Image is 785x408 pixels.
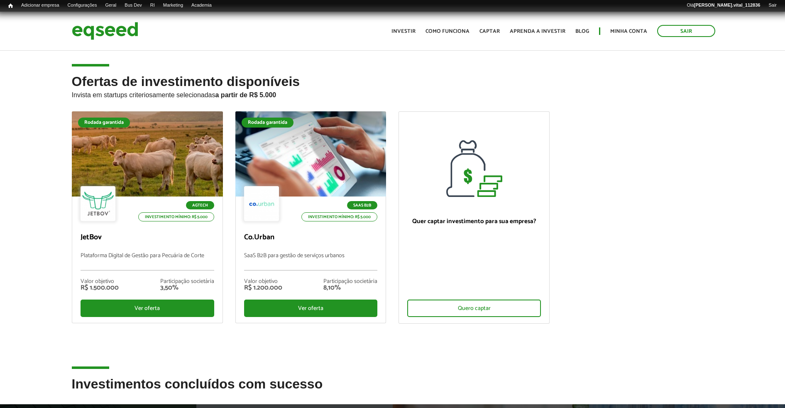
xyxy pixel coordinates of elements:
[81,279,119,285] div: Valor objetivo
[4,2,17,10] a: Início
[682,2,764,9] a: Olá[PERSON_NAME].vital_112836
[323,285,377,291] div: 8,10%
[64,2,101,9] a: Configurações
[694,2,761,7] strong: [PERSON_NAME].vital_112836
[764,2,781,9] a: Sair
[479,29,500,34] a: Captar
[391,29,416,34] a: Investir
[138,212,214,221] p: Investimento mínimo: R$ 5.000
[407,218,541,225] p: Quer captar investimento para sua empresa?
[160,285,214,291] div: 3,50%
[8,3,13,9] span: Início
[81,233,214,242] p: JetBov
[72,111,223,323] a: Rodada garantida Agtech Investimento mínimo: R$ 5.000 JetBov Plataforma Digital de Gestão para Pe...
[215,91,276,98] strong: a partir de R$ 5.000
[81,253,214,270] p: Plataforma Digital de Gestão para Pecuária de Corte
[610,29,647,34] a: Minha conta
[72,74,714,111] h2: Ofertas de investimento disponíveis
[160,279,214,285] div: Participação societária
[575,29,589,34] a: Blog
[426,29,470,34] a: Como funciona
[159,2,187,9] a: Marketing
[72,89,714,99] p: Invista em startups criteriosamente selecionadas
[146,2,159,9] a: RI
[17,2,64,9] a: Adicionar empresa
[657,25,715,37] a: Sair
[78,118,130,128] div: Rodada garantida
[244,253,378,270] p: SaaS B2B para gestão de serviços urbanos
[323,279,377,285] div: Participação societária
[187,2,216,9] a: Academia
[235,111,386,323] a: Rodada garantida SaaS B2B Investimento mínimo: R$ 5.000 Co.Urban SaaS B2B para gestão de serviços...
[407,300,541,317] div: Quero captar
[242,118,293,128] div: Rodada garantida
[399,111,550,324] a: Quer captar investimento para sua empresa? Quero captar
[81,285,119,291] div: R$ 1.500.000
[101,2,120,9] a: Geral
[120,2,146,9] a: Bus Dev
[186,201,214,209] p: Agtech
[301,212,377,221] p: Investimento mínimo: R$ 5.000
[244,233,378,242] p: Co.Urban
[347,201,377,209] p: SaaS B2B
[81,300,214,317] div: Ver oferta
[244,285,282,291] div: R$ 1.200.000
[244,300,378,317] div: Ver oferta
[72,377,714,404] h2: Investimentos concluídos com sucesso
[72,20,138,42] img: EqSeed
[244,279,282,285] div: Valor objetivo
[510,29,565,34] a: Aprenda a investir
